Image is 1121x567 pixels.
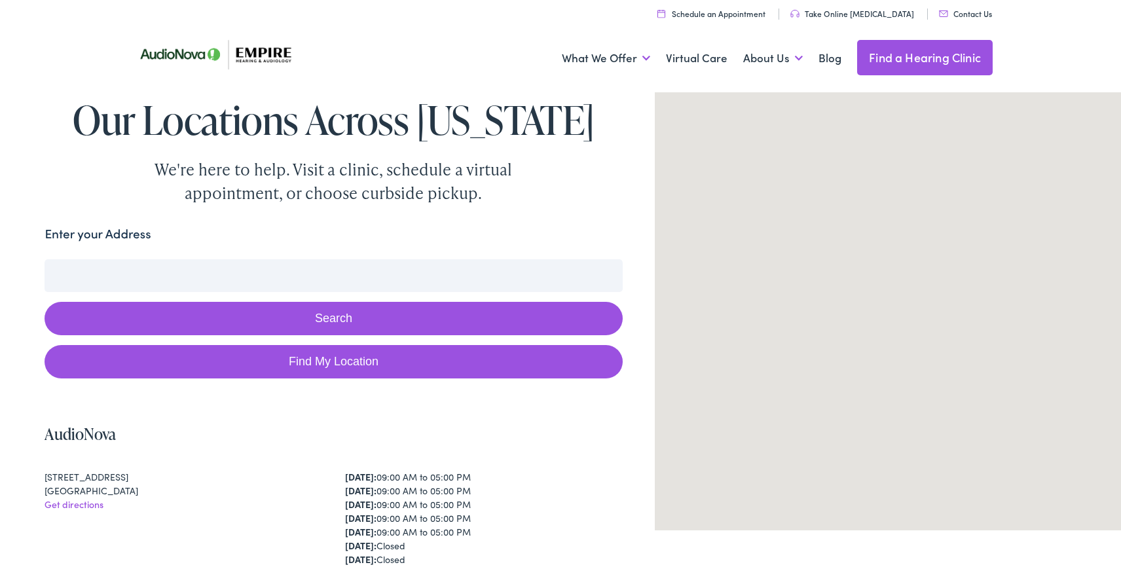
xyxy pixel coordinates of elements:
[45,484,322,498] div: [GEOGRAPHIC_DATA]
[45,470,322,484] div: [STREET_ADDRESS]
[657,8,765,19] a: Schedule an Appointment
[45,423,116,445] a: AudioNova
[818,34,841,82] a: Blog
[857,40,993,75] a: Find a Hearing Clinic
[743,34,803,82] a: About Us
[345,525,377,538] strong: [DATE]:
[562,34,650,82] a: What We Offer
[45,259,622,292] input: Enter your address or zip code
[790,10,799,18] img: utility icon
[939,10,948,17] img: utility icon
[124,158,543,205] div: We're here to help. Visit a clinic, schedule a virtual appointment, or choose curbside pickup.
[45,498,103,511] a: Get directions
[939,8,992,19] a: Contact Us
[45,302,622,335] button: Search
[345,470,622,566] div: 09:00 AM to 05:00 PM 09:00 AM to 05:00 PM 09:00 AM to 05:00 PM 09:00 AM to 05:00 PM 09:00 AM to 0...
[345,498,377,511] strong: [DATE]:
[345,553,377,566] strong: [DATE]:
[666,34,727,82] a: Virtual Care
[657,9,665,18] img: utility icon
[45,98,622,141] h1: Our Locations Across [US_STATE]
[345,470,377,483] strong: [DATE]:
[345,539,377,552] strong: [DATE]:
[45,225,151,244] label: Enter your Address
[345,484,377,497] strong: [DATE]:
[345,511,377,524] strong: [DATE]:
[790,8,914,19] a: Take Online [MEDICAL_DATA]
[45,345,622,378] a: Find My Location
